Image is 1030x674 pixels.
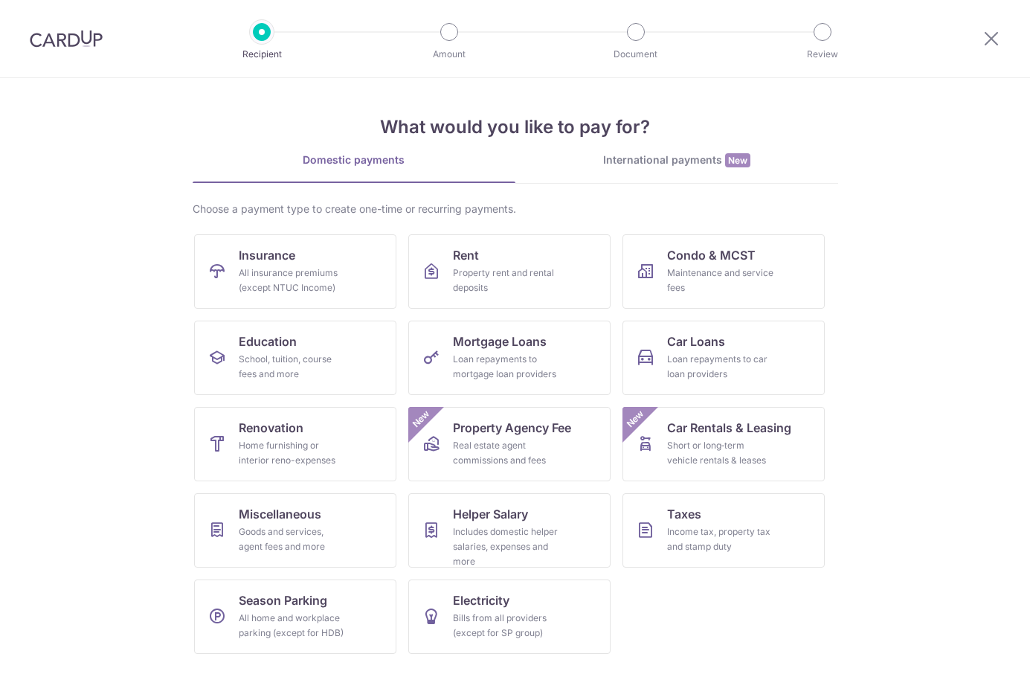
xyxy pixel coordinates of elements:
span: Car Rentals & Leasing [667,419,791,437]
div: Maintenance and service fees [667,266,774,295]
p: Document [581,47,691,62]
a: Mortgage LoansLoan repayments to mortgage loan providers [408,321,611,395]
a: Car LoansLoan repayments to car loan providers [622,321,825,395]
span: Season Parking [239,591,327,609]
div: Includes domestic helper salaries, expenses and more [453,524,560,569]
a: RentProperty rent and rental deposits [408,234,611,309]
div: School, tuition, course fees and more [239,352,346,382]
a: Car Rentals & LeasingShort or long‑term vehicle rentals & leasesNew [622,407,825,481]
a: MiscellaneousGoods and services, agent fees and more [194,493,396,568]
div: Goods and services, agent fees and more [239,524,346,554]
div: Real estate agent commissions and fees [453,438,560,468]
span: Taxes [667,505,701,523]
a: Season ParkingAll home and workplace parking (except for HDB) [194,580,396,654]
a: ElectricityBills from all providers (except for SP group) [408,580,611,654]
div: Loan repayments to mortgage loan providers [453,352,560,382]
a: TaxesIncome tax, property tax and stamp duty [622,493,825,568]
div: Income tax, property tax and stamp duty [667,524,774,554]
span: Condo & MCST [667,246,756,264]
span: Renovation [239,419,303,437]
div: Domestic payments [193,153,515,167]
p: Amount [394,47,504,62]
h4: What would you like to pay for? [193,114,838,141]
p: Review [767,47,878,62]
span: Education [239,333,297,350]
span: Property Agency Fee [453,419,571,437]
div: Bills from all providers (except for SP group) [453,611,560,641]
span: Miscellaneous [239,505,321,523]
span: Car Loans [667,333,725,350]
div: All home and workplace parking (except for HDB) [239,611,346,641]
a: Helper SalaryIncludes domestic helper salaries, expenses and more [408,493,611,568]
span: New [725,153,750,167]
span: Insurance [239,246,295,264]
a: EducationSchool, tuition, course fees and more [194,321,396,395]
img: CardUp [30,30,103,48]
div: Choose a payment type to create one-time or recurring payments. [193,202,838,216]
a: Property Agency FeeReal estate agent commissions and feesNew [408,407,611,481]
span: New [408,407,433,431]
span: Electricity [453,591,509,609]
span: Mortgage Loans [453,333,547,350]
span: New [622,407,647,431]
span: Rent [453,246,479,264]
div: International payments [515,153,838,168]
p: Recipient [207,47,317,62]
div: Loan repayments to car loan providers [667,352,774,382]
div: Short or long‑term vehicle rentals & leases [667,438,774,468]
a: Condo & MCSTMaintenance and service fees [622,234,825,309]
div: All insurance premiums (except NTUC Income) [239,266,346,295]
a: InsuranceAll insurance premiums (except NTUC Income) [194,234,396,309]
div: Home furnishing or interior reno-expenses [239,438,346,468]
span: Helper Salary [453,505,528,523]
a: RenovationHome furnishing or interior reno-expenses [194,407,396,481]
div: Property rent and rental deposits [453,266,560,295]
